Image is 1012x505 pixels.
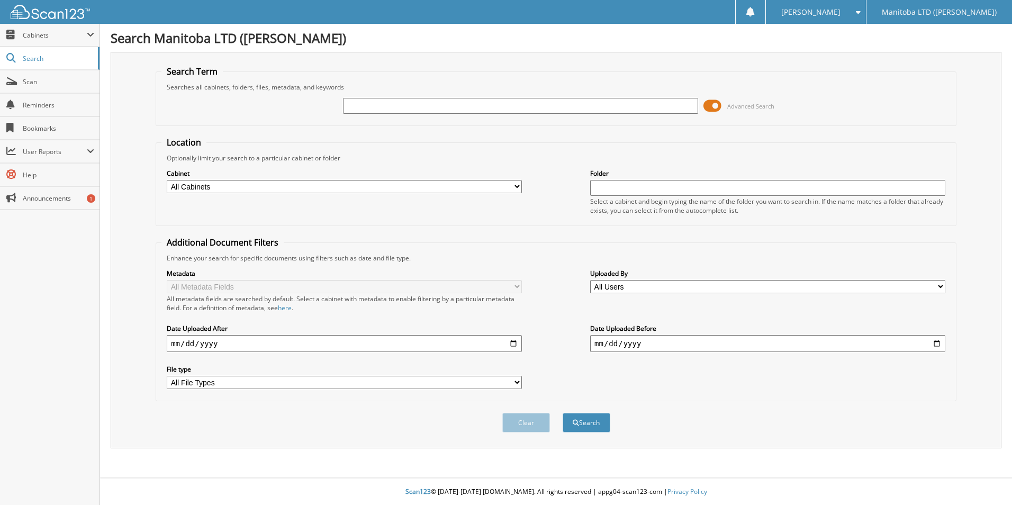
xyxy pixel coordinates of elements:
div: All metadata fields are searched by default. Select a cabinet with metadata to enable filtering b... [167,294,522,312]
label: Metadata [167,269,522,278]
span: Scan [23,77,94,86]
label: Cabinet [167,169,522,178]
input: start [167,335,522,352]
span: Bookmarks [23,124,94,133]
button: Search [563,413,610,432]
span: User Reports [23,147,87,156]
input: end [590,335,945,352]
iframe: Chat Widget [959,454,1012,505]
span: Reminders [23,101,94,110]
button: Clear [502,413,550,432]
div: Optionally limit your search to a particular cabinet or folder [161,154,951,163]
span: Manitoba LTD ([PERSON_NAME]) [882,9,997,15]
span: [PERSON_NAME] [781,9,841,15]
legend: Search Term [161,66,223,77]
a: here [278,303,292,312]
span: Cabinets [23,31,87,40]
label: File type [167,365,522,374]
label: Uploaded By [590,269,945,278]
label: Folder [590,169,945,178]
div: 1 [87,194,95,203]
div: Searches all cabinets, folders, files, metadata, and keywords [161,83,951,92]
h1: Search Manitoba LTD ([PERSON_NAME]) [111,29,1001,47]
label: Date Uploaded After [167,324,522,333]
span: Search [23,54,93,63]
span: Help [23,170,94,179]
div: © [DATE]-[DATE] [DOMAIN_NAME]. All rights reserved | appg04-scan123-com | [100,479,1012,505]
span: Scan123 [405,487,431,496]
legend: Location [161,137,206,148]
legend: Additional Document Filters [161,237,284,248]
span: Announcements [23,194,94,203]
span: Advanced Search [727,102,774,110]
div: Select a cabinet and begin typing the name of the folder you want to search in. If the name match... [590,197,945,215]
a: Privacy Policy [667,487,707,496]
label: Date Uploaded Before [590,324,945,333]
img: scan123-logo-white.svg [11,5,90,19]
div: Enhance your search for specific documents using filters such as date and file type. [161,254,951,263]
